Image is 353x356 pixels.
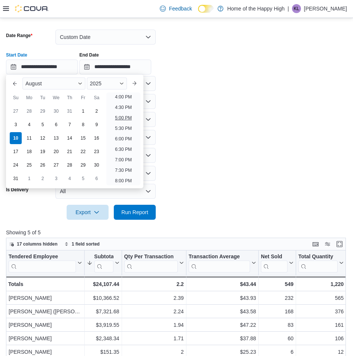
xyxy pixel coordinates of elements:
[23,119,35,131] div: day-4
[55,30,156,45] button: Custom Date
[37,105,49,117] div: day-29
[87,253,119,272] button: Subtotal
[287,4,289,13] p: |
[77,173,89,185] div: day-5
[61,240,103,249] button: 1 field sorted
[91,159,103,171] div: day-30
[64,146,76,158] div: day-21
[8,280,82,289] div: Totals
[55,184,156,199] button: All
[77,92,89,104] div: Fr
[9,293,82,302] div: [PERSON_NAME]
[50,132,62,144] div: day-13
[169,5,192,12] span: Feedback
[50,92,62,104] div: We
[25,80,42,86] span: August
[37,173,49,185] div: day-2
[6,52,27,58] label: Start Date
[6,240,61,249] button: 17 columns hidden
[64,132,76,144] div: day-14
[87,334,119,343] div: $2,348.34
[298,253,344,272] button: Total Quantity
[112,176,135,185] li: 8:00 PM
[23,146,35,158] div: day-18
[9,253,76,272] div: Tendered Employee
[124,253,178,272] div: Qty Per Transaction
[6,187,28,193] label: Is Delivery
[77,146,89,158] div: day-22
[124,253,178,260] div: Qty Per Transaction
[261,307,293,316] div: 168
[64,105,76,117] div: day-31
[37,159,49,171] div: day-26
[64,159,76,171] div: day-28
[23,105,35,117] div: day-28
[79,52,99,58] label: End Date
[145,80,151,86] button: Open list of options
[50,146,62,158] div: day-20
[261,253,287,272] div: Net Sold
[87,307,119,316] div: $7,321.68
[9,77,21,89] button: Previous Month
[9,104,103,185] div: August, 2025
[261,334,293,343] div: 60
[10,92,22,104] div: Su
[50,159,62,171] div: day-27
[112,103,135,112] li: 4:30 PM
[157,1,195,16] a: Feedback
[77,159,89,171] div: day-29
[335,240,344,249] button: Enter fullscreen
[112,124,135,133] li: 5:30 PM
[124,253,184,272] button: Qty Per Transaction
[10,105,22,117] div: day-27
[298,320,344,329] div: 161
[71,205,104,220] span: Export
[112,92,135,101] li: 4:00 PM
[64,119,76,131] div: day-7
[112,134,135,143] li: 6:00 PM
[112,155,135,164] li: 7:00 PM
[198,5,214,13] input: Dark Mode
[87,280,119,289] div: $24,107.44
[9,320,82,329] div: [PERSON_NAME]
[227,4,284,13] p: Home of the Happy High
[77,105,89,117] div: day-1
[145,134,151,140] button: Open list of options
[124,280,184,289] div: 2.2
[112,166,135,175] li: 7:30 PM
[304,4,347,13] p: [PERSON_NAME]
[294,4,299,13] span: KL
[189,253,256,272] button: Transaction Average
[9,253,76,260] div: Tendered Employee
[124,307,184,316] div: 2.24
[189,307,256,316] div: $43.58
[94,253,113,260] div: Subtotal
[72,241,100,247] span: 1 field sorted
[6,229,349,236] p: Showing 5 of 5
[6,33,33,39] label: Date Range
[10,159,22,171] div: day-24
[112,113,135,122] li: 5:00 PM
[10,173,22,185] div: day-31
[298,280,344,289] div: 1,220
[15,5,49,12] img: Cova
[323,240,332,249] button: Display options
[91,173,103,185] div: day-6
[77,132,89,144] div: day-15
[10,119,22,131] div: day-3
[189,293,256,302] div: $43.93
[64,92,76,104] div: Th
[145,98,151,104] button: Open list of options
[189,253,250,272] div: Transaction Average
[189,280,256,289] div: $43.44
[50,105,62,117] div: day-30
[112,145,135,154] li: 6:30 PM
[124,320,184,329] div: 1.94
[106,92,140,185] ul: Time
[298,253,338,272] div: Total Quantity
[87,293,119,302] div: $10,366.52
[87,320,119,329] div: $3,919.55
[50,173,62,185] div: day-3
[87,77,127,89] div: Button. Open the year selector. 2025 is currently selected.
